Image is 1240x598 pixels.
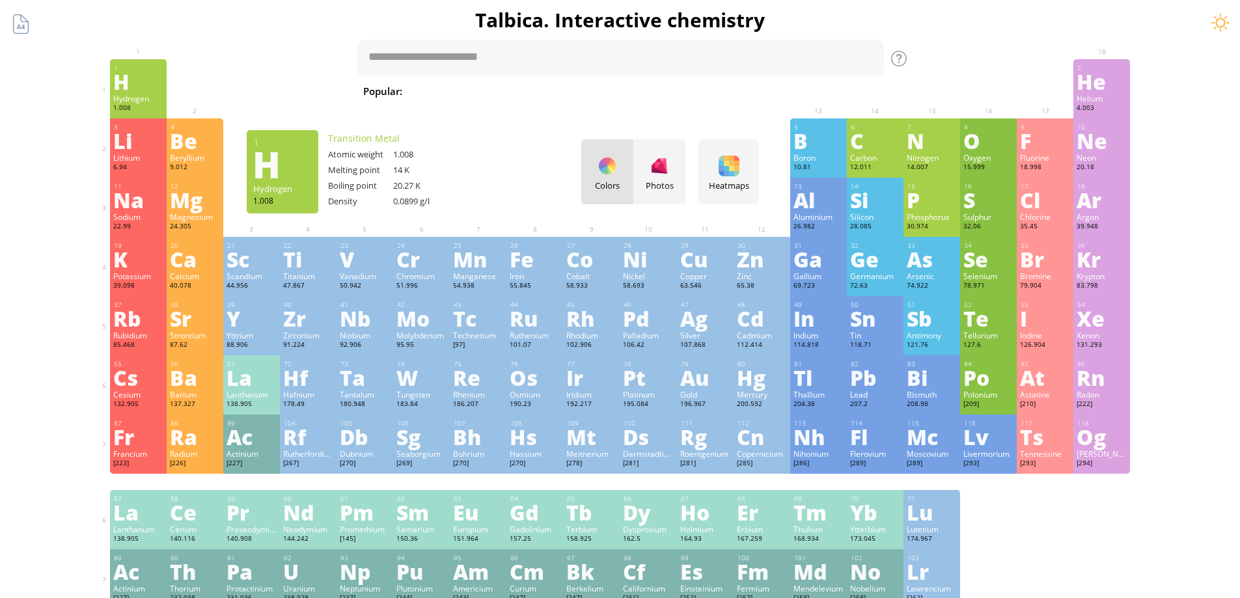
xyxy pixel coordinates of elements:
div: Vanadium [340,271,390,281]
div: Osmium [510,389,560,400]
span: HCl [642,83,674,99]
div: Pb [850,367,900,388]
div: K [113,249,163,269]
div: 55 [114,360,163,368]
div: I [1020,308,1070,329]
div: Astatine [1020,389,1070,400]
div: Ni [623,249,673,269]
div: Selenium [963,271,1013,281]
div: 47.867 [283,281,333,292]
div: 9.012 [170,163,220,173]
div: 14 K [393,164,458,176]
div: Palladium [623,330,673,340]
div: 53 [1021,301,1070,309]
div: B [793,130,844,151]
div: 12.011 [850,163,900,173]
div: 10 [1077,123,1127,131]
div: Chlorine [1020,211,1070,222]
div: Oxygen [963,152,1013,163]
div: Xenon [1077,330,1127,340]
div: Si [850,189,900,210]
div: Ruthenium [510,330,560,340]
div: 27 [567,241,616,250]
div: Ge [850,249,900,269]
div: 106.42 [623,340,673,351]
div: [97] [453,340,503,351]
div: 85.468 [113,340,163,351]
div: Rhodium [566,330,616,340]
div: 45 [567,301,616,309]
div: 82 [851,360,900,368]
div: 2 [1077,64,1127,72]
div: 118.71 [850,340,900,351]
div: 26.982 [793,222,844,232]
div: Xe [1077,308,1127,329]
div: 114.818 [793,340,844,351]
div: 32 [851,241,900,250]
div: Co [566,249,616,269]
div: 20.27 K [393,180,458,191]
div: 50 [851,301,900,309]
div: 95.95 [396,340,447,351]
div: 14.007 [907,163,957,173]
div: Fluorine [1020,152,1070,163]
sub: 2 [695,91,698,100]
div: 54.938 [453,281,503,292]
div: F [1020,130,1070,151]
div: 29 [681,241,730,250]
div: C [850,130,900,151]
div: Pt [623,367,673,388]
div: Argon [1077,211,1127,222]
div: 101.07 [510,340,560,351]
div: Sodium [113,211,163,222]
div: Cl [1020,189,1070,210]
div: 24 [397,241,447,250]
div: 76 [510,360,560,368]
div: Hydrogen [253,183,312,195]
div: 73 [340,360,390,368]
div: Cd [737,308,787,329]
div: 57 [227,360,277,368]
div: Zn [737,249,787,269]
div: 15.999 [963,163,1013,173]
sub: 2 [607,91,611,100]
div: Be [170,130,220,151]
div: Cr [396,249,447,269]
div: Hafnium [283,389,333,400]
div: 10.81 [793,163,844,173]
div: 54 [1077,301,1127,309]
div: 1.008 [113,103,163,114]
div: Hydrogen [113,93,163,103]
div: Potassium [113,271,163,281]
div: 3 [114,123,163,131]
div: As [907,249,957,269]
div: 42 [397,301,447,309]
div: Al [793,189,844,210]
div: 83 [907,360,957,368]
div: Ir [566,367,616,388]
div: 39.948 [1077,222,1127,232]
div: Sulphur [963,211,1013,222]
div: Iridium [566,389,616,400]
sub: 2 [566,91,570,100]
div: Br [1020,249,1070,269]
div: Magnesium [170,211,220,222]
div: Ga [793,249,844,269]
div: Niobium [340,330,390,340]
div: 22 [284,241,333,250]
div: 20 [171,241,220,250]
div: Te [963,308,1013,329]
div: Barium [170,389,220,400]
div: Photos [633,180,685,191]
div: Nitrogen [907,152,957,163]
div: Gold [680,389,730,400]
div: Atomic weight [328,148,393,160]
div: 65.38 [737,281,787,292]
div: 58.933 [566,281,616,292]
div: 36 [1077,241,1127,250]
div: 30.974 [907,222,957,232]
div: Manganese [453,271,503,281]
div: 41 [340,301,390,309]
div: P [907,189,957,210]
div: 79 [681,360,730,368]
